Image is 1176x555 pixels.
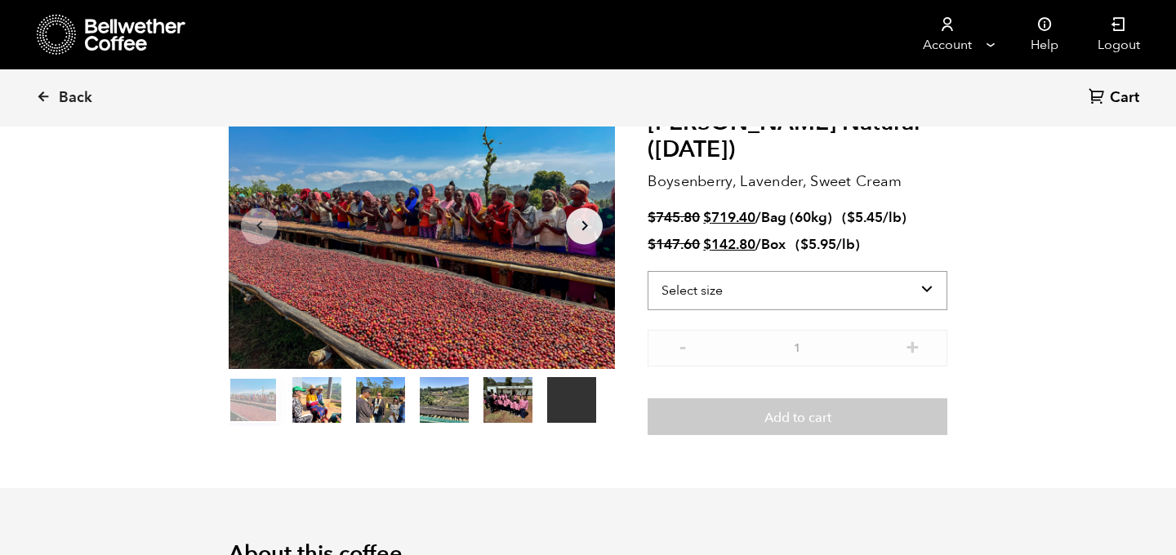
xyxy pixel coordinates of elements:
[761,208,832,227] span: Bag (60kg)
[648,171,947,193] p: Boysenberry, Lavender, Sweet Cream
[59,88,92,108] span: Back
[836,235,855,254] span: /lb
[847,208,883,227] bdi: 5.45
[648,208,656,227] span: $
[1110,88,1139,108] span: Cart
[795,235,860,254] span: ( )
[1089,87,1143,109] a: Cart
[703,235,711,254] span: $
[847,208,855,227] span: $
[800,235,808,254] span: $
[648,235,656,254] span: $
[672,338,693,354] button: -
[761,235,786,254] span: Box
[842,208,906,227] span: ( )
[755,208,761,227] span: /
[648,208,700,227] bdi: 745.80
[755,235,761,254] span: /
[800,235,836,254] bdi: 5.95
[883,208,902,227] span: /lb
[703,235,755,254] bdi: 142.80
[648,398,947,436] button: Add to cart
[902,338,923,354] button: +
[648,109,947,164] h2: [PERSON_NAME] Natural ([DATE])
[703,208,711,227] span: $
[703,208,755,227] bdi: 719.40
[648,235,700,254] bdi: 147.60
[547,377,596,423] video: Your browser does not support the video tag.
